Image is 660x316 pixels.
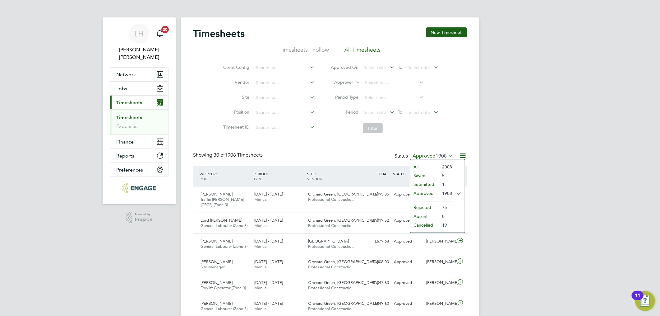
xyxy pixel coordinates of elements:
span: Professional Constructio… [308,285,356,290]
label: Approver [325,79,353,86]
li: All Timesheets [344,46,381,57]
span: Professional Constructio… [308,223,356,228]
label: Site [221,94,249,100]
span: [PERSON_NAME] [201,301,233,306]
li: 0 [439,212,452,221]
img: pcrnet-logo-retina.png [122,183,156,193]
label: Period Type [330,94,358,100]
span: Manual [254,264,268,270]
span: [DATE] - [DATE] [254,191,283,197]
span: / [216,171,217,176]
span: Engage [135,217,152,222]
div: 11 [635,295,640,304]
a: Go to home page [110,183,168,193]
div: £2,808.00 [359,257,392,267]
span: Orchard Green, [GEOGRAPHIC_DATA] [308,218,378,223]
div: Approved [392,257,424,267]
span: [GEOGRAPHIC_DATA] [308,238,349,244]
div: Approved [392,236,424,247]
div: Approved [392,299,424,309]
div: [PERSON_NAME] [424,278,456,288]
label: Approved [413,153,453,159]
li: 2008 [439,163,452,171]
span: [PERSON_NAME] [201,280,233,285]
span: Select date [408,110,430,115]
a: Timesheets [117,115,142,120]
span: [PERSON_NAME] [201,259,233,264]
a: Expenses [117,123,138,129]
div: STATUS [392,168,424,179]
div: £1,019.52 [359,215,392,226]
span: Professional Constructio… [308,264,356,270]
li: All [410,163,439,171]
div: £1,047.60 [359,278,392,288]
span: Reports [117,153,135,159]
button: New Timesheet [426,27,467,37]
span: LH [135,30,144,38]
span: To [396,108,404,116]
span: 30 of [214,152,225,158]
div: PERIOD [252,168,306,184]
button: Reports [110,149,168,163]
li: 19 [439,221,452,229]
span: 1908 [436,153,447,159]
span: Select date [408,65,430,70]
li: Absent [410,212,439,221]
input: Search for... [254,108,315,117]
div: SITE [306,168,359,184]
span: Manual [254,306,268,311]
label: Client Config [221,64,249,70]
span: Orchard Green, [GEOGRAPHIC_DATA] [308,280,378,285]
span: [DATE] - [DATE] [254,238,283,244]
button: Preferences [110,163,168,177]
span: Powered by [135,212,152,217]
span: Preferences [117,167,143,173]
span: [DATE] - [DATE] [254,259,283,264]
span: [DATE] - [DATE] [254,301,283,306]
label: Approved On [330,64,358,70]
span: Manual [254,197,268,202]
div: Approved [392,215,424,226]
div: Approved [392,189,424,200]
div: £679.68 [359,236,392,247]
li: Approved [410,189,439,198]
label: Timesheet ID [221,124,249,130]
label: Vendor [221,79,249,85]
span: Site Manager [201,264,225,270]
li: Saved [410,171,439,180]
a: LH[PERSON_NAME] [PERSON_NAME] [110,24,168,61]
span: / [267,171,268,176]
li: Rejected [410,203,439,212]
span: [DATE] - [DATE] [254,280,283,285]
span: General Labourer (Zone 3) [201,306,248,311]
li: Cancelled [410,221,439,229]
span: Lee Hall [110,46,168,61]
li: 5 [439,171,452,180]
span: Orchard Green, [GEOGRAPHIC_DATA] [308,301,378,306]
span: 1908 Timesheets [214,152,263,158]
span: Lord [PERSON_NAME] [201,218,242,223]
a: 20 [154,24,166,44]
span: Select date [364,65,386,70]
input: Select one [363,93,424,102]
li: 75 [439,203,452,212]
label: Position [221,109,249,115]
li: Submitted [410,180,439,189]
span: Manual [254,244,268,249]
span: General Labourer (Zone 3) [201,244,248,249]
span: TOTAL [377,171,389,176]
span: Manual [254,285,268,290]
li: Timesheets I Follow [279,46,329,57]
input: Search for... [254,64,315,72]
button: Timesheets [110,96,168,109]
button: Network [110,68,168,81]
span: Professional Constructio… [308,244,356,249]
span: Forklift Operator (Zone 3) [201,285,246,290]
span: Orchard Green, [GEOGRAPHIC_DATA] [308,259,378,264]
button: Jobs [110,82,168,95]
h2: Timesheets [193,27,245,40]
div: [PERSON_NAME] [424,257,456,267]
li: 1 [439,180,452,189]
span: Finance [117,139,134,145]
label: Period [330,109,358,115]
